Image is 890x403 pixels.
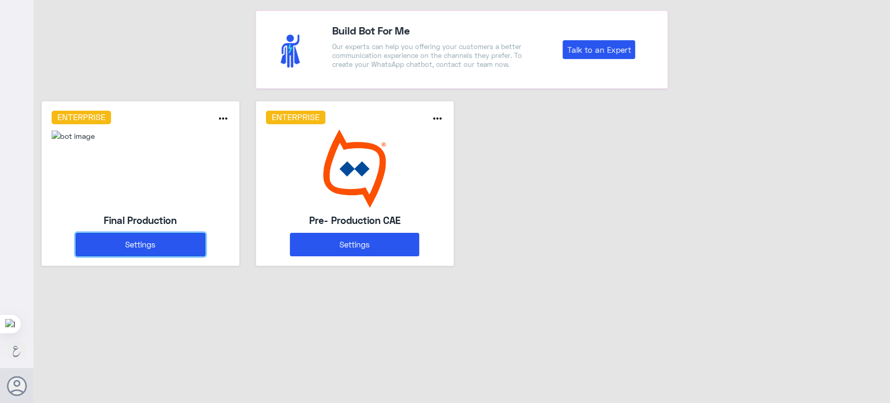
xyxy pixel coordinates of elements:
a: Talk to an Expert [563,40,635,59]
button: Settings [290,233,419,256]
h5: Final Production [76,213,205,228]
img: bot image [266,129,444,208]
i: more_horiz [431,112,444,125]
button: Avatar [7,376,27,396]
button: more_horiz [431,112,444,127]
h6: Enterprise [52,111,112,124]
button: more_horiz [217,112,229,127]
img: 118748111652893 [52,131,95,141]
h6: Enterprise [266,111,326,124]
i: more_horiz [217,112,229,125]
h4: Build Bot For Me [332,22,522,38]
button: Settings [76,233,205,256]
h5: Pre- Production CAE [290,213,419,228]
p: Our experts can help you offering your customers a better communication experience on the channel... [332,42,522,69]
